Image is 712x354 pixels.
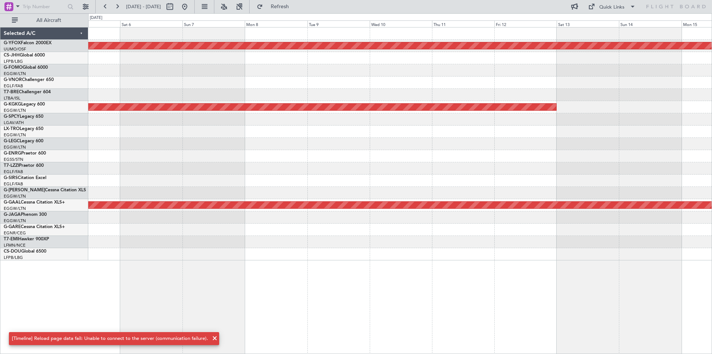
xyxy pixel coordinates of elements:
a: G-GARECessna Citation XLS+ [4,225,65,229]
span: T7-LZZI [4,163,19,168]
span: G-GAAL [4,200,21,205]
span: CS-JHH [4,53,20,58]
div: Mon 8 [245,20,307,27]
a: EGGW/LTN [4,206,26,211]
div: Quick Links [599,4,624,11]
a: G-KGKGLegacy 600 [4,102,45,107]
span: G-FOMO [4,65,23,70]
div: Sat 6 [120,20,182,27]
a: EGGW/LTN [4,108,26,113]
div: Thu 11 [432,20,494,27]
a: EGGW/LTN [4,218,26,224]
span: G-YFOX [4,41,21,45]
div: Tue 9 [307,20,370,27]
span: All Aircraft [19,18,78,23]
a: G-SIRSCitation Excel [4,176,46,180]
span: T7-EMI [4,237,18,241]
a: G-[PERSON_NAME]Cessna Citation XLS [4,188,86,192]
a: T7-LZZIPraetor 600 [4,163,44,168]
span: Refresh [264,4,296,9]
a: EGNR/CEG [4,230,26,236]
a: G-YFOXFalcon 2000EX [4,41,52,45]
a: G-GAALCessna Citation XLS+ [4,200,65,205]
button: Quick Links [584,1,639,13]
div: [DATE] [90,15,102,21]
a: LTBA/ISL [4,95,20,101]
div: Sun 7 [182,20,245,27]
div: Wed 10 [370,20,432,27]
a: G-VNORChallenger 650 [4,78,54,82]
a: CS-JHHGlobal 6000 [4,53,45,58]
div: [Timeline] Reload page data fail: Unable to connect to the server (communication failure). [12,335,208,342]
a: LFMN/NCE [4,243,26,248]
span: [DATE] - [DATE] [126,3,161,10]
span: G-KGKG [4,102,21,107]
span: G-LEGC [4,139,20,143]
input: Trip Number [23,1,65,12]
a: EGGW/LTN [4,71,26,77]
a: LGAV/ATH [4,120,24,126]
a: G-SPCYLegacy 650 [4,114,43,119]
a: LX-TROLegacy 650 [4,127,43,131]
a: T7-EMIHawker 900XP [4,237,49,241]
div: Fri 12 [494,20,557,27]
span: LX-TRO [4,127,20,131]
a: LFPB/LBG [4,59,23,64]
a: EGGW/LTN [4,144,26,150]
a: G-FOMOGlobal 6000 [4,65,48,70]
a: EGLF/FAB [4,169,23,175]
button: Refresh [253,1,298,13]
a: LFPB/LBG [4,255,23,260]
a: G-ENRGPraetor 600 [4,151,46,156]
span: G-VNOR [4,78,22,82]
a: EGGW/LTN [4,132,26,138]
span: T7-BRE [4,90,19,94]
a: G-JAGAPhenom 300 [4,212,47,217]
a: CS-DOUGlobal 6500 [4,249,46,254]
span: CS-DOU [4,249,21,254]
span: G-GARE [4,225,21,229]
button: All Aircraft [8,14,80,26]
span: G-SPCY [4,114,20,119]
a: EGLF/FAB [4,181,23,187]
span: G-ENRG [4,151,21,156]
span: G-SIRS [4,176,18,180]
span: G-[PERSON_NAME] [4,188,45,192]
a: UUMO/OSF [4,46,26,52]
a: G-LEGCLegacy 600 [4,139,43,143]
div: Sun 14 [619,20,681,27]
a: T7-BREChallenger 604 [4,90,51,94]
a: EGLF/FAB [4,83,23,89]
div: Fri 5 [58,20,120,27]
span: G-JAGA [4,212,21,217]
a: EGGW/LTN [4,194,26,199]
a: EGSS/STN [4,157,23,162]
div: Sat 13 [557,20,619,27]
